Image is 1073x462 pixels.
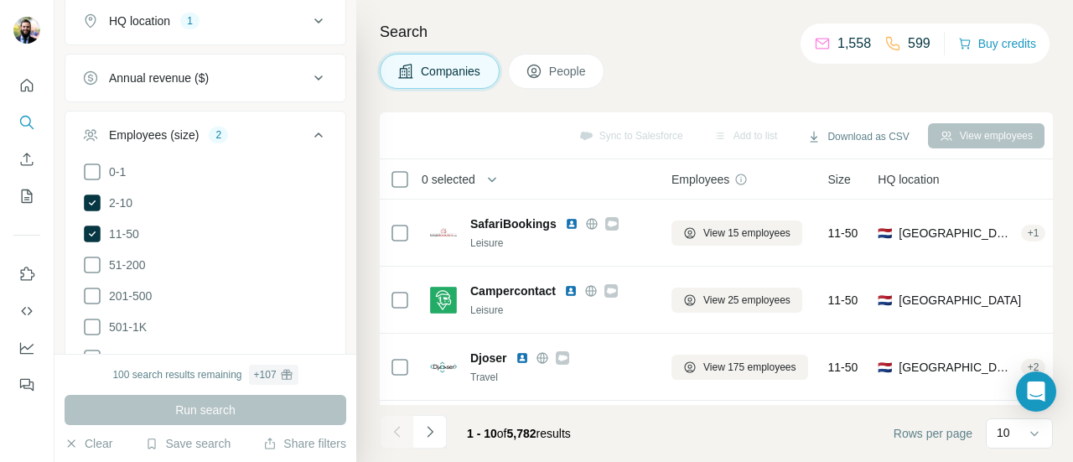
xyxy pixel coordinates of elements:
p: 10 [997,424,1010,441]
button: View 25 employees [671,288,802,313]
span: View 175 employees [703,360,796,375]
button: Share filters [263,435,346,452]
button: View 175 employees [671,355,808,380]
span: Rows per page [894,425,972,442]
button: Search [13,107,40,138]
span: [GEOGRAPHIC_DATA] [899,292,1021,309]
button: Quick start [13,70,40,101]
span: 🇳🇱 [878,225,892,241]
span: [GEOGRAPHIC_DATA], [GEOGRAPHIC_DATA]|[GEOGRAPHIC_DATA] [899,359,1013,376]
span: View 15 employees [703,226,790,241]
span: 501-1K [102,319,147,335]
div: Leisure [470,236,651,251]
button: Enrich CSV [13,144,40,174]
button: My lists [13,181,40,211]
span: 201-500 [102,288,152,304]
div: Annual revenue ($) [109,70,209,86]
span: 🇳🇱 [878,292,892,309]
span: 🇳🇱 [878,359,892,376]
div: 100 search results remaining [112,365,298,385]
span: HQ location [878,171,939,188]
button: Save search [145,435,231,452]
span: SafariBookings [470,215,557,232]
span: Campercontact [470,283,556,299]
img: Logo of SafariBookings [430,220,457,247]
div: 1 [180,13,200,29]
p: 1,558 [837,34,871,54]
img: LinkedIn logo [564,284,578,298]
span: 1K-5K [102,350,142,366]
div: + 1 [1021,226,1046,241]
div: HQ location [109,13,170,29]
span: Companies [421,63,482,80]
span: 11-50 [828,225,858,241]
span: results [467,427,571,440]
span: 11-50 [828,292,858,309]
button: Feedback [13,370,40,400]
span: People [549,63,588,80]
button: Navigate to next page [413,415,447,449]
button: Download as CSV [796,124,920,149]
span: Size [828,171,851,188]
img: LinkedIn logo [516,351,529,365]
img: Logo of Campercontact [430,287,457,314]
span: 0-1 [102,164,126,180]
span: Employees [671,171,729,188]
div: Travel [470,370,651,385]
button: HQ location1 [65,1,345,41]
button: Clear [65,435,112,452]
p: 599 [908,34,930,54]
span: 51-200 [102,257,146,273]
img: Avatar [13,17,40,44]
div: + 107 [254,367,277,382]
button: Annual revenue ($) [65,58,345,98]
button: Dashboard [13,333,40,363]
span: 2-10 [102,195,132,211]
div: Open Intercom Messenger [1016,371,1056,412]
span: View 25 employees [703,293,790,308]
div: 2 [209,127,228,143]
span: 11-50 [828,359,858,376]
button: Employees (size)2 [65,115,345,162]
span: 11-50 [102,226,139,242]
img: LinkedIn logo [565,217,578,231]
img: Logo of Djoser [430,354,457,381]
h4: Search [380,20,1053,44]
span: 1 - 10 [467,427,497,440]
span: of [497,427,507,440]
div: Employees (size) [109,127,199,143]
button: Use Surfe on LinkedIn [13,259,40,289]
div: Leisure [470,303,651,318]
span: Djoser [470,350,507,366]
button: View 15 employees [671,221,802,246]
button: Use Surfe API [13,296,40,326]
span: [GEOGRAPHIC_DATA], [GEOGRAPHIC_DATA] [899,225,1013,241]
div: + 2 [1021,360,1046,375]
button: Buy credits [958,32,1036,55]
span: 5,782 [507,427,536,440]
span: 0 selected [422,171,475,188]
